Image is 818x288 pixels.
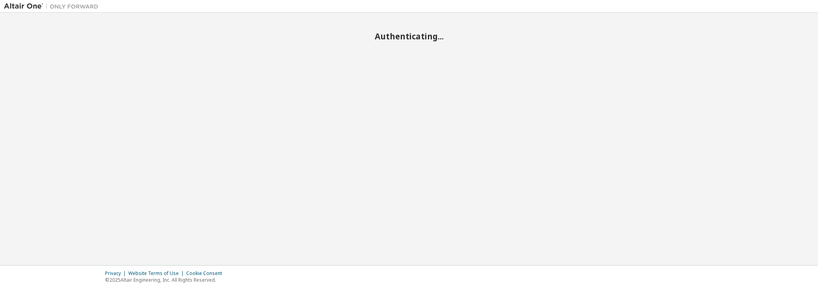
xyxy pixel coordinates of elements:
h2: Authenticating... [4,31,814,41]
p: © 2025 Altair Engineering, Inc. All Rights Reserved. [105,277,227,283]
div: Privacy [105,270,128,277]
div: Website Terms of Use [128,270,186,277]
img: Altair One [4,2,102,10]
div: Cookie Consent [186,270,227,277]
